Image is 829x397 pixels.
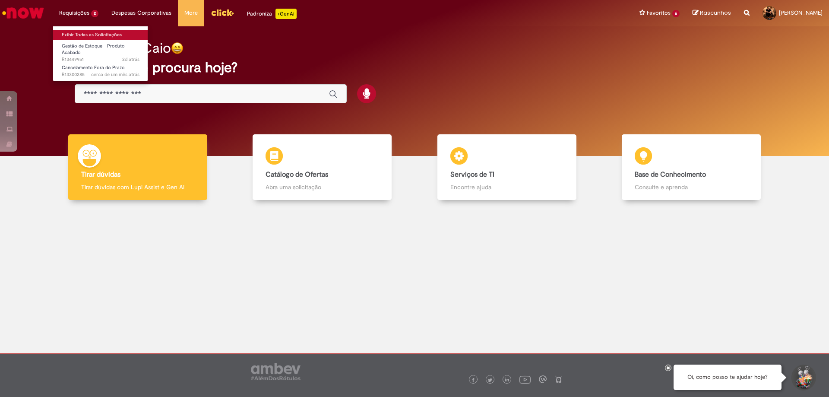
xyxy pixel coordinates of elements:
[91,10,98,17] span: 2
[700,9,731,17] span: Rascunhos
[251,363,301,380] img: logo_footer_ambev_rotulo_gray.png
[275,9,297,19] p: +GenAi
[1,4,45,22] img: ServiceNow
[53,41,148,60] a: Aberto R13449951 : Gestão de Estoque – Produto Acabado
[450,183,563,191] p: Encontre ajuda
[247,9,297,19] div: Padroniza
[230,134,415,200] a: Catálogo de Ofertas Abra uma solicitação
[693,9,731,17] a: Rascunhos
[171,42,184,54] img: happy-face.png
[91,71,139,78] span: cerca de um mês atrás
[519,374,531,385] img: logo_footer_youtube.png
[599,134,784,200] a: Base de Conhecimento Consulte e aprenda
[62,71,139,78] span: R13300285
[505,378,509,383] img: logo_footer_linkedin.png
[45,134,230,200] a: Tirar dúvidas Tirar dúvidas com Lupi Assist e Gen Ai
[414,134,599,200] a: Serviços de TI Encontre ajuda
[266,183,379,191] p: Abra uma solicitação
[81,183,194,191] p: Tirar dúvidas com Lupi Assist e Gen Ai
[53,30,148,40] a: Exibir Todas as Solicitações
[53,26,148,82] ul: Requisições
[635,183,748,191] p: Consulte e aprenda
[91,71,139,78] time: 16/07/2025 17:56:51
[790,365,816,391] button: Iniciar Conversa de Suporte
[81,170,120,179] b: Tirar dúvidas
[184,9,198,17] span: More
[62,64,125,71] span: Cancelamento Fora do Prazo
[122,56,139,63] time: 26/08/2025 17:25:19
[647,9,671,17] span: Favoritos
[266,170,328,179] b: Catálogo de Ofertas
[471,378,475,382] img: logo_footer_facebook.png
[62,43,125,56] span: Gestão de Estoque – Produto Acabado
[672,10,680,17] span: 6
[59,9,89,17] span: Requisições
[635,170,706,179] b: Base de Conhecimento
[75,60,755,75] h2: O que você procura hoje?
[211,6,234,19] img: click_logo_yellow_360x200.png
[62,56,139,63] span: R13449951
[122,56,139,63] span: 2d atrás
[555,375,563,383] img: logo_footer_naosei.png
[539,375,547,383] img: logo_footer_workplace.png
[450,170,494,179] b: Serviços de TI
[53,63,148,79] a: Aberto R13300285 : Cancelamento Fora do Prazo
[674,365,782,390] div: Oi, como posso te ajudar hoje?
[779,9,823,16] span: [PERSON_NAME]
[111,9,171,17] span: Despesas Corporativas
[488,378,492,382] img: logo_footer_twitter.png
